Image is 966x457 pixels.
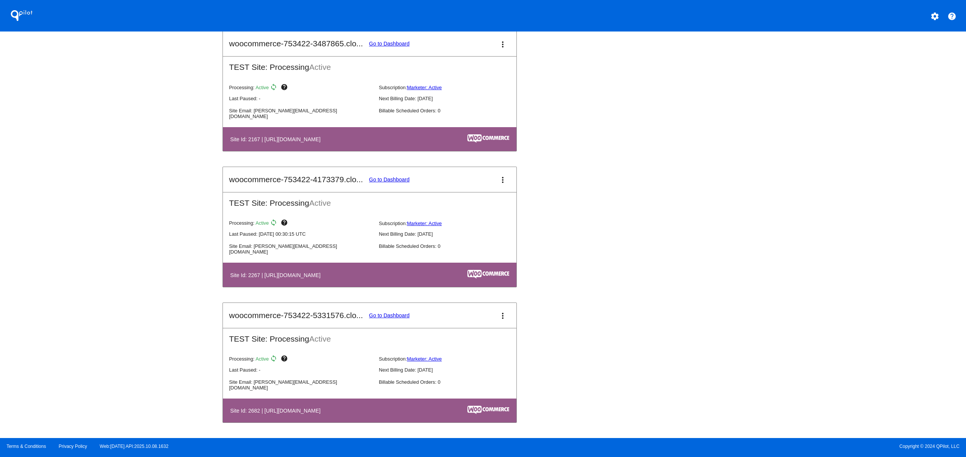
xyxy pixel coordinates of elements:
span: Active [256,221,269,226]
p: Site Email: [PERSON_NAME][EMAIL_ADDRESS][DOMAIN_NAME] [229,379,373,391]
p: Billable Scheduled Orders: 0 [379,379,522,385]
mat-icon: sync [270,219,279,228]
p: Subscription: [379,85,522,90]
img: c53aa0e5-ae75-48aa-9bee-956650975ee5 [467,270,509,278]
span: Active [309,63,331,71]
a: Web:[DATE] API:2025.10.08.1632 [100,444,169,449]
span: Active [309,334,331,343]
p: Site Email: [PERSON_NAME][EMAIL_ADDRESS][DOMAIN_NAME] [229,108,373,119]
mat-icon: help [281,355,290,364]
mat-icon: help [947,12,957,21]
h2: woocommerce-753422-5331576.clo... [229,311,363,320]
mat-icon: more_vert [498,40,507,49]
a: Terms & Conditions [6,444,46,449]
h2: TEST Site: Processing [223,192,516,208]
h2: TEST Site: Processing [223,57,516,72]
p: Processing: [229,219,373,228]
a: Go to Dashboard [369,41,410,47]
mat-icon: more_vert [498,311,507,320]
h1: QPilot [6,8,37,23]
mat-icon: help [281,84,290,93]
h4: Site Id: 2682 | [URL][DOMAIN_NAME] [230,408,324,414]
h4: Site Id: 2267 | [URL][DOMAIN_NAME] [230,272,324,278]
h4: Site Id: 2167 | [URL][DOMAIN_NAME] [230,136,324,142]
p: Processing: [229,355,373,364]
mat-icon: settings [930,12,939,21]
mat-icon: sync [270,84,279,93]
p: Site Email: [PERSON_NAME][EMAIL_ADDRESS][DOMAIN_NAME] [229,243,373,255]
span: Active [309,199,331,207]
p: Billable Scheduled Orders: 0 [379,108,522,113]
h2: woocommerce-753422-3487865.clo... [229,39,363,48]
a: Marketer: Active [407,85,442,90]
h2: woocommerce-753422-4173379.clo... [229,175,363,184]
mat-icon: more_vert [498,175,507,184]
p: Last Paused: [DATE] 00:30:15 UTC [229,231,373,237]
a: Go to Dashboard [369,176,410,183]
a: Go to Dashboard [369,312,410,318]
mat-icon: help [281,219,290,228]
h2: TEST Site: Processing [223,328,516,344]
img: c53aa0e5-ae75-48aa-9bee-956650975ee5 [467,406,509,414]
p: Next Billing Date: [DATE] [379,96,522,101]
a: Privacy Policy [59,444,87,449]
a: Marketer: Active [407,356,442,362]
p: Billable Scheduled Orders: 0 [379,243,522,249]
span: Active [256,356,269,362]
p: Processing: [229,84,373,93]
img: c53aa0e5-ae75-48aa-9bee-956650975ee5 [467,134,509,143]
p: Last Paused: - [229,96,373,101]
span: Copyright © 2024 QPilot, LLC [489,444,960,449]
a: Marketer: Active [407,221,442,226]
span: Active [256,85,269,90]
p: Next Billing Date: [DATE] [379,231,522,237]
p: Subscription: [379,221,522,226]
p: Subscription: [379,356,522,362]
mat-icon: sync [270,355,279,364]
p: Last Paused: - [229,367,373,373]
p: Next Billing Date: [DATE] [379,367,522,373]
